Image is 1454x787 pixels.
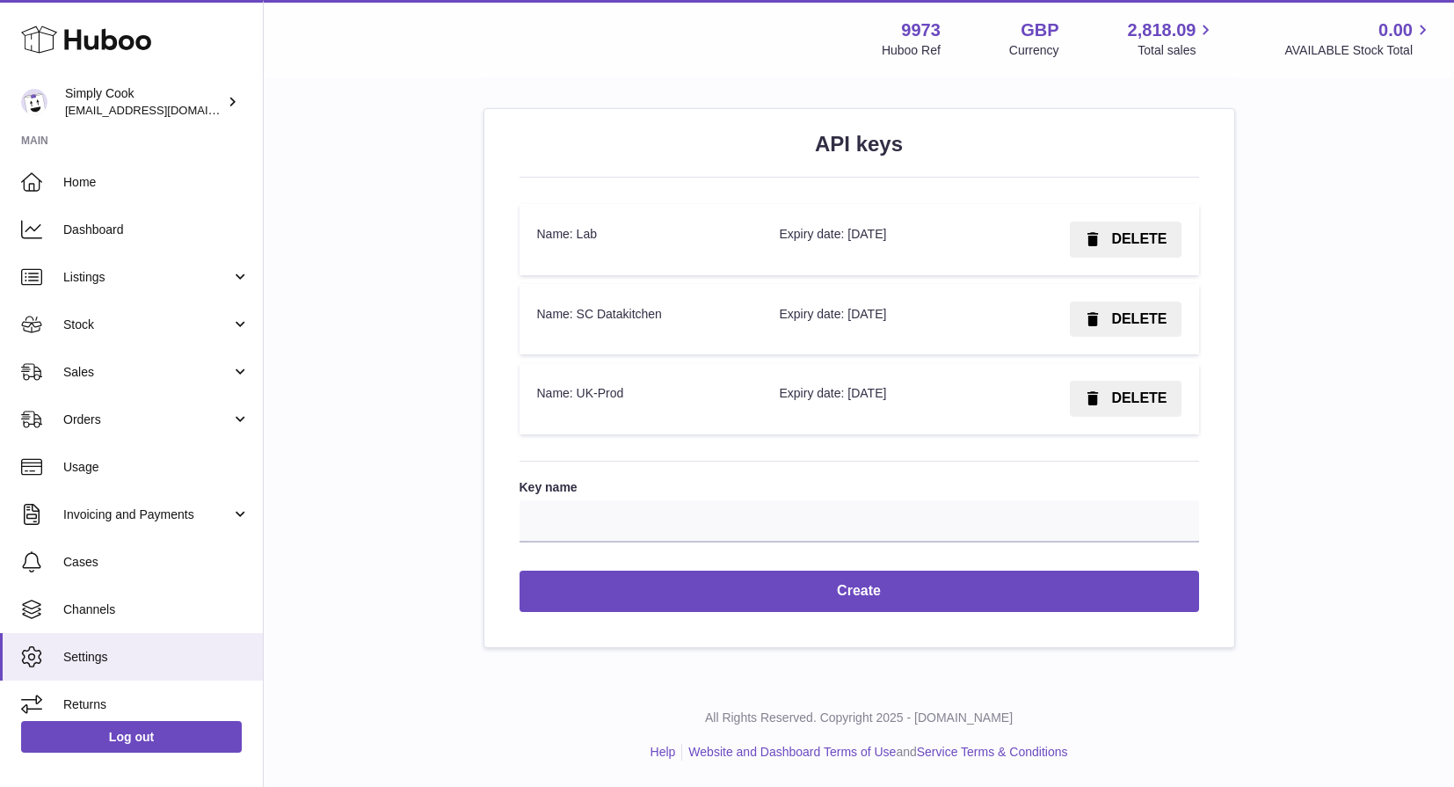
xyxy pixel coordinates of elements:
td: Expiry date: [DATE] [761,363,977,434]
span: Invoicing and Payments [63,506,231,523]
a: Service Terms & Conditions [917,745,1068,759]
button: DELETE [1070,222,1181,258]
span: 2,818.09 [1128,18,1196,42]
td: Name: Lab [520,204,762,275]
h2: API keys [520,130,1199,158]
td: Name: UK-Prod [520,363,762,434]
div: Huboo Ref [882,42,941,59]
p: All Rights Reserved. Copyright 2025 - [DOMAIN_NAME] [278,710,1440,726]
a: 2,818.09 Total sales [1128,18,1217,59]
a: Help [651,745,676,759]
span: Returns [63,696,250,713]
a: Website and Dashboard Terms of Use [688,745,896,759]
a: 0.00 AVAILABLE Stock Total [1284,18,1433,59]
span: DELETE [1111,231,1167,246]
button: DELETE [1070,302,1181,338]
li: and [682,744,1067,761]
img: tech@simplycook.com [21,89,47,115]
span: Dashboard [63,222,250,238]
span: Stock [63,317,231,333]
span: Orders [63,412,231,428]
td: Expiry date: [DATE] [761,204,977,275]
div: Simply Cook [65,85,223,119]
span: [EMAIL_ADDRESS][DOMAIN_NAME] [65,103,258,117]
span: Channels [63,601,250,618]
td: Name: SC Datakitchen [520,284,762,355]
div: Currency [1009,42,1059,59]
span: Listings [63,269,231,286]
td: Expiry date: [DATE] [761,284,977,355]
span: 0.00 [1378,18,1413,42]
label: Key name [520,479,1199,496]
span: DELETE [1111,390,1167,405]
span: Cases [63,554,250,571]
span: Sales [63,364,231,381]
a: Log out [21,721,242,753]
button: DELETE [1070,381,1181,417]
span: Home [63,174,250,191]
strong: GBP [1021,18,1058,42]
button: Create [520,571,1199,612]
strong: 9973 [901,18,941,42]
span: Total sales [1138,42,1216,59]
span: DELETE [1111,311,1167,326]
span: AVAILABLE Stock Total [1284,42,1433,59]
span: Settings [63,649,250,666]
span: Usage [63,459,250,476]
